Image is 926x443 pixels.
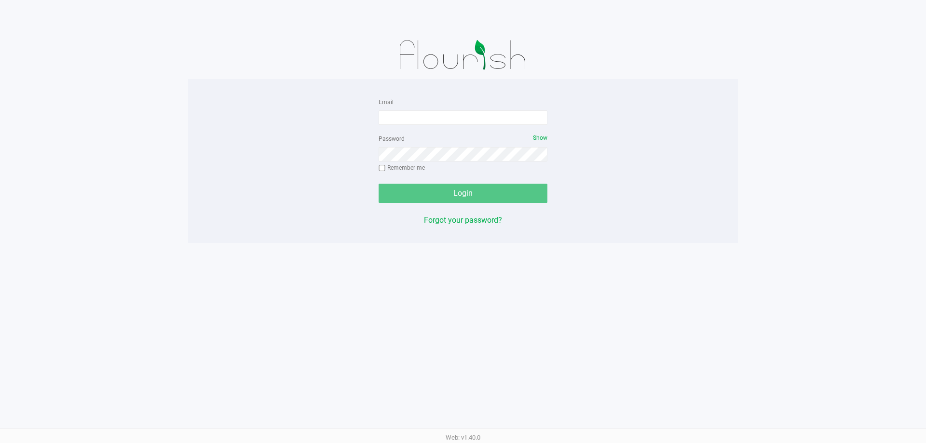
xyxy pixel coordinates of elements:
input: Remember me [379,165,385,172]
span: Show [533,134,547,141]
span: Web: v1.40.0 [446,434,480,441]
label: Email [379,98,394,107]
label: Remember me [379,163,425,172]
button: Forgot your password? [424,215,502,226]
label: Password [379,134,405,143]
